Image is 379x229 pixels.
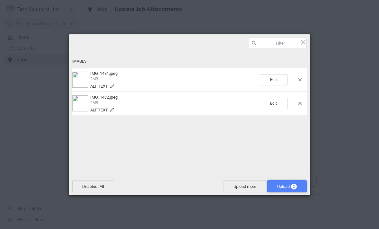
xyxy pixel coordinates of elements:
[72,56,307,67] div: Images
[88,71,259,89] div: IMG_1431.jpeg
[72,72,88,88] img: 4890521f-d55b-4d3b-8729-42546afe702a
[90,95,118,100] span: IMG_1432.jpeg
[291,184,297,189] span: 2
[259,98,288,109] span: Edit
[267,180,307,192] span: Upload2
[90,108,108,112] span: Alt text
[72,95,88,111] img: 2679f4b0-d71b-43b9-80c9-6cc1c881acfd
[90,101,98,105] span: 2MB
[249,38,307,49] input: Filter
[90,77,98,81] span: 2MB
[72,180,114,192] span: Deselect All
[90,71,118,76] span: IMG_1431.jpeg
[277,184,297,189] span: Upload
[259,74,288,85] span: Edit
[90,84,108,89] span: Alt text
[300,39,307,46] span: Click here or hit ESC to close picker
[224,180,266,192] span: Upload more
[88,95,259,112] div: IMG_1432.jpeg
